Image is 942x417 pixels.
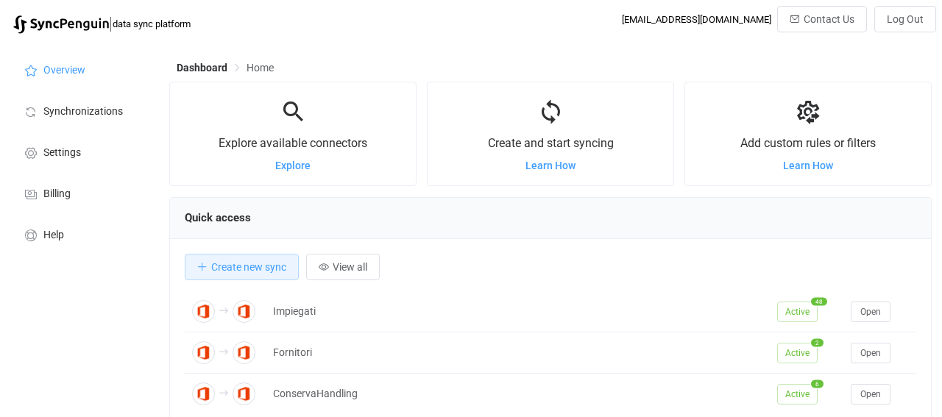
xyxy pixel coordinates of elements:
[275,160,311,171] a: Explore
[874,6,936,32] button: Log Out
[622,14,771,25] div: [EMAIL_ADDRESS][DOMAIN_NAME]
[43,147,81,159] span: Settings
[783,160,833,171] a: Learn How
[740,136,876,150] span: Add custom rules or filters
[177,62,227,74] span: Dashboard
[804,13,854,25] span: Contact Us
[109,13,113,34] span: |
[177,63,274,73] div: Breadcrumb
[525,160,576,171] a: Learn How
[185,211,251,224] span: Quick access
[7,172,155,213] a: Billing
[43,65,85,76] span: Overview
[488,136,614,150] span: Create and start syncing
[887,13,924,25] span: Log Out
[333,261,367,273] span: View all
[43,106,123,118] span: Synchronizations
[185,254,299,280] button: Create new sync
[306,254,380,280] button: View all
[7,90,155,131] a: Synchronizations
[247,62,274,74] span: Home
[219,136,367,150] span: Explore available connectors
[43,188,71,200] span: Billing
[777,6,867,32] button: Contact Us
[13,13,191,34] a: |data sync platform
[13,15,109,34] img: syncpenguin.svg
[43,229,64,241] span: Help
[7,213,155,254] a: Help
[7,49,155,90] a: Overview
[7,131,155,172] a: Settings
[211,261,286,273] span: Create new sync
[113,18,191,29] span: data sync platform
